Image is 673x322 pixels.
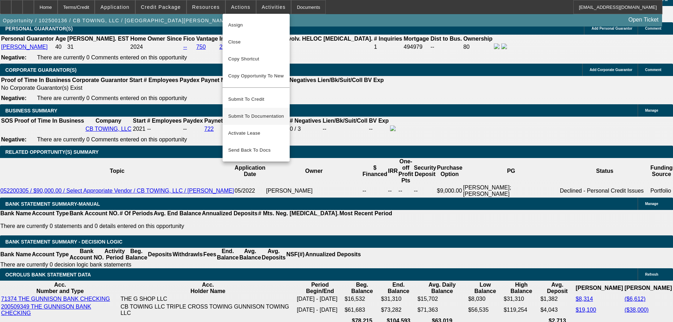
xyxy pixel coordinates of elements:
span: Copy Opportunity To New [228,73,284,78]
span: Copy Shortcut [228,55,284,63]
span: Submit To Documentation [228,112,284,121]
span: Send Back To Docs [228,146,284,154]
span: Close [228,38,284,46]
span: Submit To Credit [228,95,284,104]
span: Activate Lease [228,129,284,137]
span: Assign [228,21,284,29]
